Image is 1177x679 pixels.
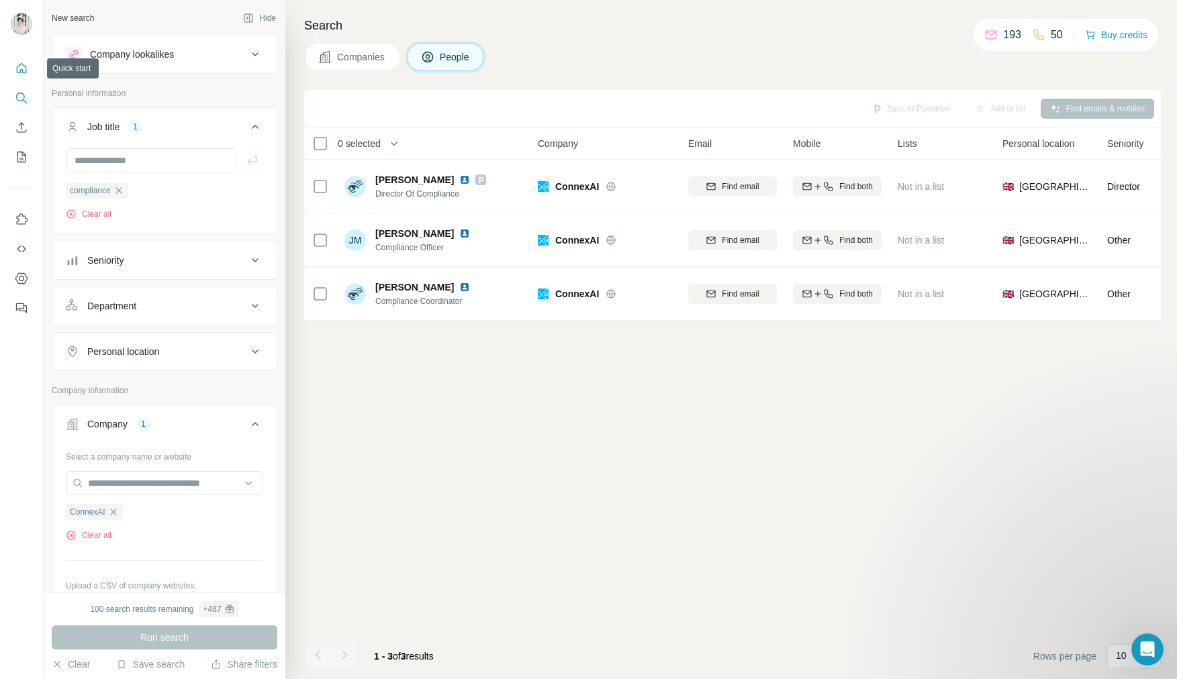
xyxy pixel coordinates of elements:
[1131,633,1164,666] iframe: Intercom live chat
[203,603,222,615] div: + 487
[66,208,111,220] button: Clear all
[136,418,151,430] div: 1
[401,651,406,662] span: 3
[87,299,136,313] div: Department
[1107,137,1143,150] span: Seniority
[538,181,549,192] img: Logo of ConnexAI
[11,296,32,320] button: Feedback
[304,16,1161,35] h4: Search
[375,188,486,200] span: Director Of Compliance
[66,529,111,541] button: Clear all
[839,234,873,246] span: Find both
[793,176,882,197] button: Find both
[52,408,277,446] button: Company1
[898,181,944,192] span: Not in a list
[375,280,454,294] span: [PERSON_NAME]
[375,295,475,307] span: Compliance Coordinator
[234,8,285,28] button: Hide
[52,244,277,276] button: Seniority
[344,283,366,305] img: Avatar
[688,176,777,197] button: Find email
[90,601,238,617] div: 100 search results remaining
[375,242,475,254] span: Compliance Officer
[459,282,470,293] img: LinkedIn logo
[793,230,882,250] button: Find both
[898,289,944,299] span: Not in a list
[722,234,759,246] span: Find email
[11,145,32,169] button: My lists
[87,345,159,358] div: Personal location
[722,180,759,193] span: Find email
[1002,180,1014,193] span: 🇬🇧
[52,87,277,99] p: Personal information
[459,228,470,239] img: LinkedIn logo
[70,185,111,197] span: compliance
[374,651,434,662] span: results
[11,207,32,231] button: Use Surfe on LinkedIn
[344,229,366,251] div: JM
[338,137,381,150] span: 0 selected
[1019,287,1091,301] span: [GEOGRAPHIC_DATA]
[1116,649,1127,662] p: 10
[1002,287,1014,301] span: 🇬🇧
[1107,289,1131,299] span: Other
[90,48,174,61] div: Company lookalikes
[688,284,777,304] button: Find email
[688,137,712,150] span: Email
[839,180,873,193] span: Find both
[440,50,471,64] span: People
[538,235,549,246] img: Logo of ConnexAI
[459,174,470,185] img: LinkedIn logo
[344,176,366,197] img: Avatar
[793,284,882,304] button: Find both
[1002,233,1014,247] span: 🇬🇧
[66,580,263,592] p: Upload a CSV of company websites.
[1085,25,1147,44] button: Buy credits
[52,111,277,148] button: Job title1
[70,506,105,518] span: ConnexAI
[898,235,944,246] span: Not in a list
[128,121,143,133] div: 1
[722,288,759,300] span: Find email
[1019,180,1091,193] span: [GEOGRAPHIC_DATA]
[1051,27,1063,43] p: 50
[374,651,393,662] span: 1 - 3
[375,173,454,187] span: [PERSON_NAME]
[11,86,32,110] button: Search
[11,13,32,35] img: Avatar
[1003,27,1021,43] p: 193
[1107,181,1140,192] span: Director
[688,230,777,250] button: Find email
[52,384,277,397] p: Company information
[52,12,94,24] div: New search
[898,137,917,150] span: Lists
[52,38,277,70] button: Company lookalikes
[211,658,277,671] button: Share filters
[52,658,90,671] button: Clear
[555,287,599,301] span: ConnexAI
[87,254,124,267] div: Seniority
[66,592,263,604] p: Your list is private and won't be saved or shared.
[337,50,386,64] span: Companies
[87,120,120,134] div: Job title
[555,233,599,247] span: ConnexAI
[839,288,873,300] span: Find both
[116,658,185,671] button: Save search
[375,227,454,240] span: [PERSON_NAME]
[1019,233,1091,247] span: [GEOGRAPHIC_DATA]
[793,137,820,150] span: Mobile
[1033,649,1096,663] span: Rows per page
[538,137,578,150] span: Company
[52,290,277,322] button: Department
[66,446,263,463] div: Select a company name or website
[538,289,549,299] img: Logo of ConnexAI
[1107,235,1131,246] span: Other
[52,335,277,368] button: Personal location
[87,417,128,431] div: Company
[1002,137,1074,150] span: Personal location
[11,115,32,140] button: Enrich CSV
[555,180,599,193] span: ConnexAI
[393,651,401,662] span: of
[11,266,32,291] button: Dashboard
[11,56,32,81] button: Quick start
